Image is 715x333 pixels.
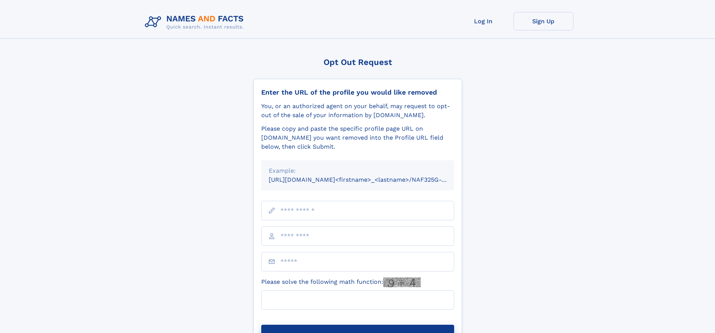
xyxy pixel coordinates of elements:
[261,124,454,151] div: Please copy and paste the specific profile page URL on [DOMAIN_NAME] you want removed into the Pr...
[453,12,513,30] a: Log In
[513,12,574,30] a: Sign Up
[261,277,421,287] label: Please solve the following math function:
[142,12,250,32] img: Logo Names and Facts
[253,57,462,67] div: Opt Out Request
[269,166,447,175] div: Example:
[261,102,454,120] div: You, or an authorized agent on your behalf, may request to opt-out of the sale of your informatio...
[261,88,454,96] div: Enter the URL of the profile you would like removed
[269,176,468,183] small: [URL][DOMAIN_NAME]<firstname>_<lastname>/NAF325G-xxxxxxxx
